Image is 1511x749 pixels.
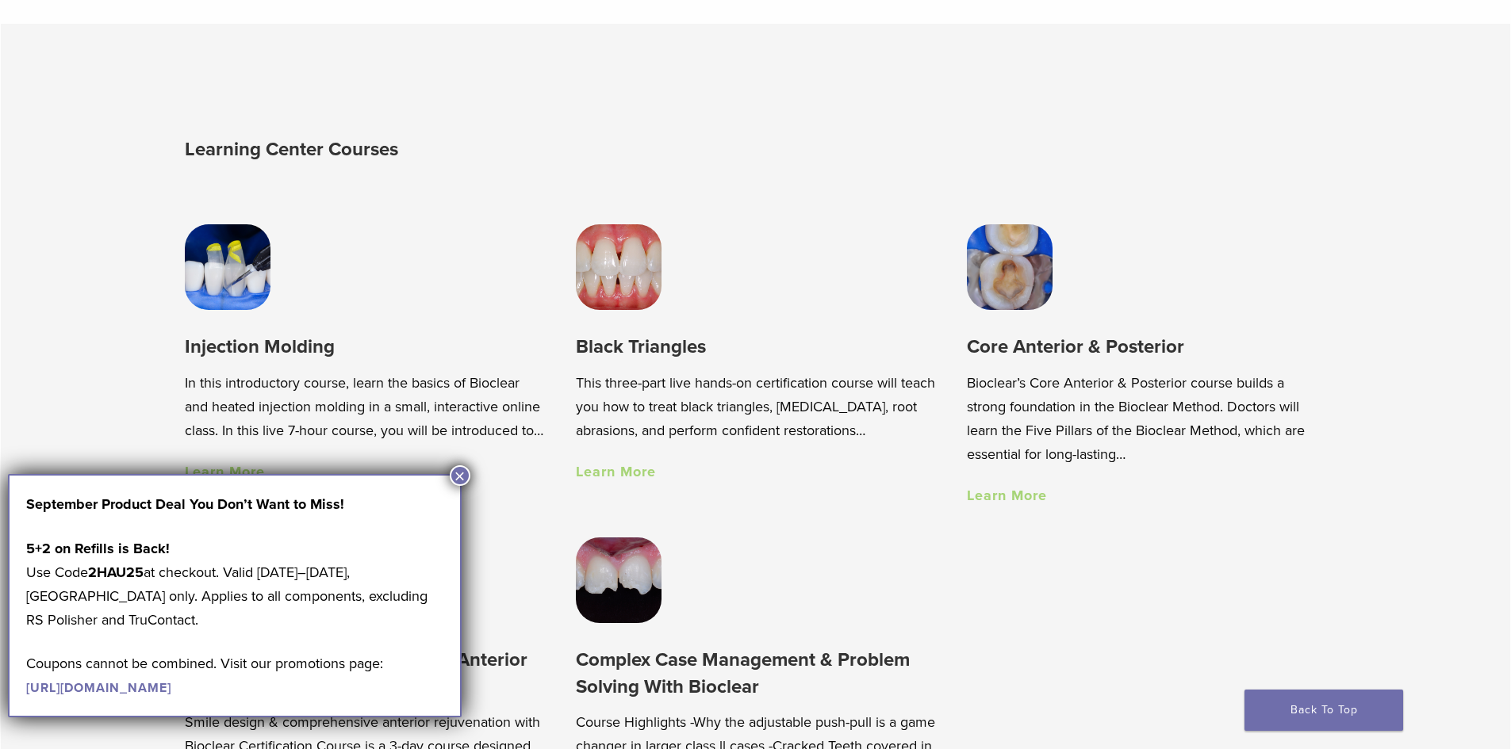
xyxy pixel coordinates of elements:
[185,371,544,442] p: In this introductory course, learn the basics of Bioclear and heated injection molding in a small...
[576,334,935,360] h3: Black Triangles
[576,647,935,700] h3: Complex Case Management & Problem Solving With Bioclear
[1244,690,1403,731] a: Back To Top
[450,465,470,486] button: Close
[967,371,1326,466] p: Bioclear’s Core Anterior & Posterior course builds a strong foundation in the Bioclear Method. Do...
[26,495,344,513] strong: September Product Deal You Don’t Want to Miss!
[185,463,265,480] a: Learn More
[576,371,935,442] p: This three-part live hands-on certification course will teach you how to treat black triangles, [...
[26,540,170,557] strong: 5+2 on Refills is Back!
[576,463,656,480] a: Learn More
[967,487,1047,504] a: Learn More
[88,564,144,581] strong: 2HAU25
[26,537,443,632] p: Use Code at checkout. Valid [DATE]–[DATE], [GEOGRAPHIC_DATA] only. Applies to all components, exc...
[185,334,544,360] h3: Injection Molding
[26,652,443,699] p: Coupons cannot be combined. Visit our promotions page:
[185,131,760,169] h2: Learning Center Courses
[967,334,1326,360] h3: Core Anterior & Posterior
[26,680,171,696] a: [URL][DOMAIN_NAME]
